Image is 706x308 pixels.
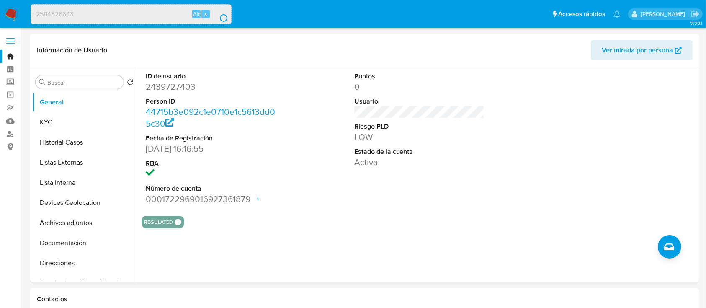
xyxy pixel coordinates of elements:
[146,159,276,168] dt: RBA
[146,143,276,155] dd: [DATE] 16:16:55
[146,81,276,93] dd: 2439727403
[32,193,137,213] button: Devices Geolocation
[591,40,693,60] button: Ver mirada por persona
[32,233,137,253] button: Documentación
[354,156,485,168] dd: Activa
[558,10,605,18] span: Accesos rápidos
[32,273,137,293] button: Restricciones Nuevo Mundo
[146,72,276,81] dt: ID de usuario
[204,10,207,18] span: s
[32,173,137,193] button: Lista Interna
[691,10,700,18] a: Salir
[354,81,485,93] dd: 0
[354,147,485,156] dt: Estado de la cuenta
[32,153,137,173] button: Listas Externas
[32,92,137,112] button: General
[37,295,693,303] h1: Contactos
[146,193,276,205] dd: 0001722969016927361879
[354,122,485,131] dt: Riesgo PLD
[32,213,137,233] button: Archivos adjuntos
[602,40,673,60] span: Ver mirada por persona
[146,134,276,143] dt: Fecha de Registración
[641,10,688,18] p: alan.cervantesmartinez@mercadolibre.com.mx
[211,8,228,20] button: search-icon
[146,97,276,106] dt: Person ID
[146,106,275,129] a: 44715b3e092c1e0710e1c5613dd05c30
[354,72,485,81] dt: Puntos
[47,79,120,86] input: Buscar
[127,79,134,88] button: Volver al orden por defecto
[354,131,485,143] dd: LOW
[31,9,231,20] input: Buscar usuario o caso...
[32,132,137,153] button: Historial Casos
[354,97,485,106] dt: Usuario
[37,46,107,54] h1: Información de Usuario
[146,184,276,193] dt: Número de cuenta
[613,10,621,18] a: Notificaciones
[193,10,200,18] span: Alt
[39,79,46,85] button: Buscar
[32,253,137,273] button: Direcciones
[32,112,137,132] button: KYC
